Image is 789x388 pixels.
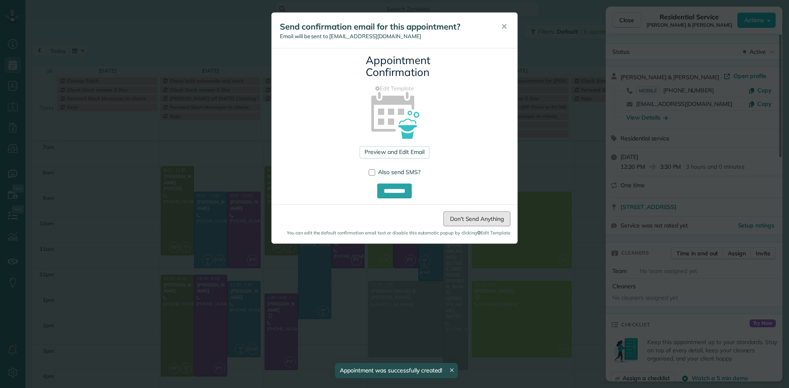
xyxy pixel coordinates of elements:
small: You can edit the default confirmation email text or disable this automatic popup by clicking Edit... [279,230,510,236]
h5: Send confirmation email for this appointment? [280,21,489,32]
img: appointment_confirmation_icon-141e34405f88b12ade42628e8c248340957700ab75a12ae832a8710e9b578dc5.png [358,78,431,151]
div: Appointment was successfully created! [335,363,458,378]
span: Email will be sent to [EMAIL_ADDRESS][DOMAIN_NAME] [280,33,421,39]
a: Edit Template [278,85,511,92]
span: Also send SMS? [378,168,420,176]
a: Don't Send Anything [443,211,510,226]
a: Preview and Edit Email [360,146,429,158]
h3: Appointment Confirmation [366,55,423,78]
span: ✕ [501,22,507,31]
